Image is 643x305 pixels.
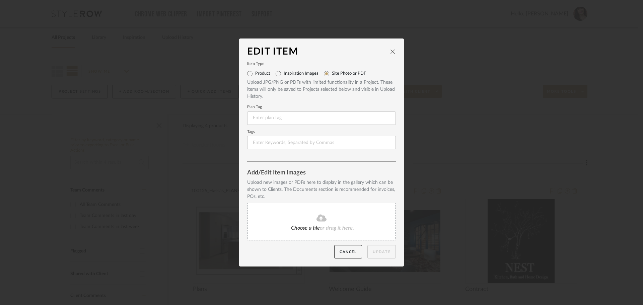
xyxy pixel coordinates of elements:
label: Plan Tag [247,105,396,109]
label: Inspiration Images [284,71,318,76]
span: Choose a file [291,225,320,231]
label: Site Photo or PDF [332,71,366,76]
button: Cancel [334,245,362,259]
label: Item Type [247,62,396,66]
div: Upload JPG/PNG or PDFs with limited functionality in a Project. These items will only be saved to... [247,79,396,100]
button: close [390,49,396,55]
div: Upload new images or PDFs here to display in the gallery which can be shown to Clients. The Docum... [247,179,396,200]
div: Edit Item [247,47,390,57]
input: Enter plan tag [247,111,396,125]
mat-radio-group: Select item type [247,68,396,79]
button: Update [367,245,396,259]
div: Add/Edit Item Images [247,170,396,176]
label: Tags [247,130,396,134]
input: Enter Keywords, Separated by Commas [247,136,396,149]
span: or drag it here. [320,225,354,231]
label: Product [255,71,270,76]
